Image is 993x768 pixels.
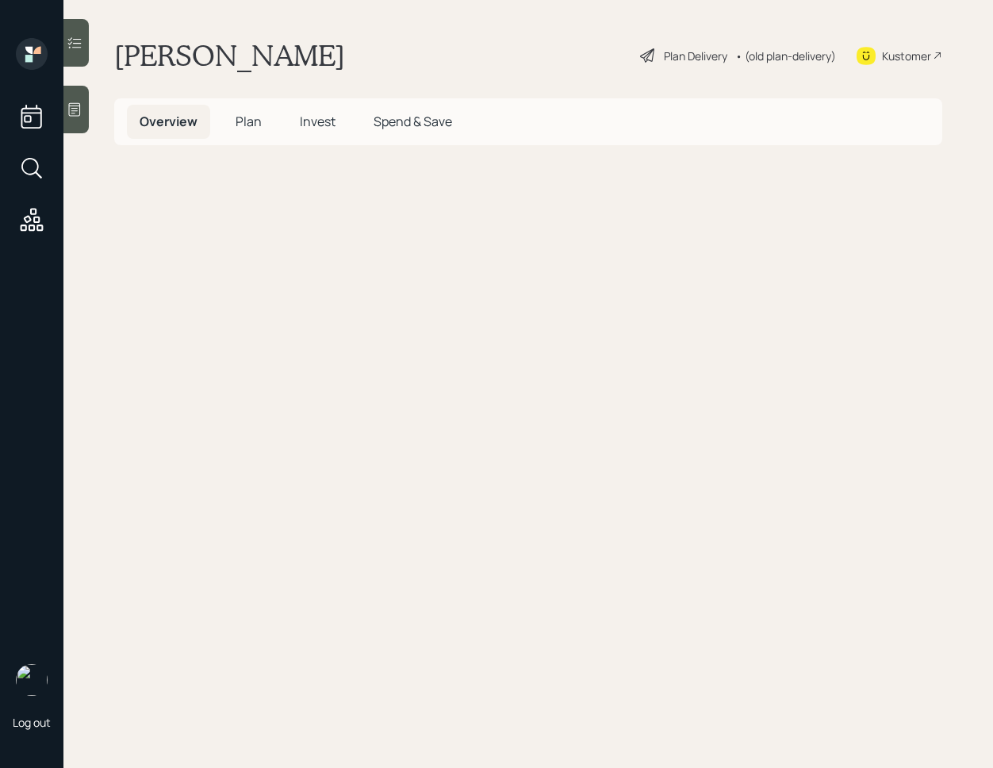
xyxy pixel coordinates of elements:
[140,113,197,130] span: Overview
[882,48,931,64] div: Kustomer
[16,664,48,696] img: retirable_logo.png
[114,38,345,73] h1: [PERSON_NAME]
[300,113,335,130] span: Invest
[374,113,452,130] span: Spend & Save
[664,48,727,64] div: Plan Delivery
[735,48,836,64] div: • (old plan-delivery)
[13,715,51,730] div: Log out
[236,113,262,130] span: Plan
